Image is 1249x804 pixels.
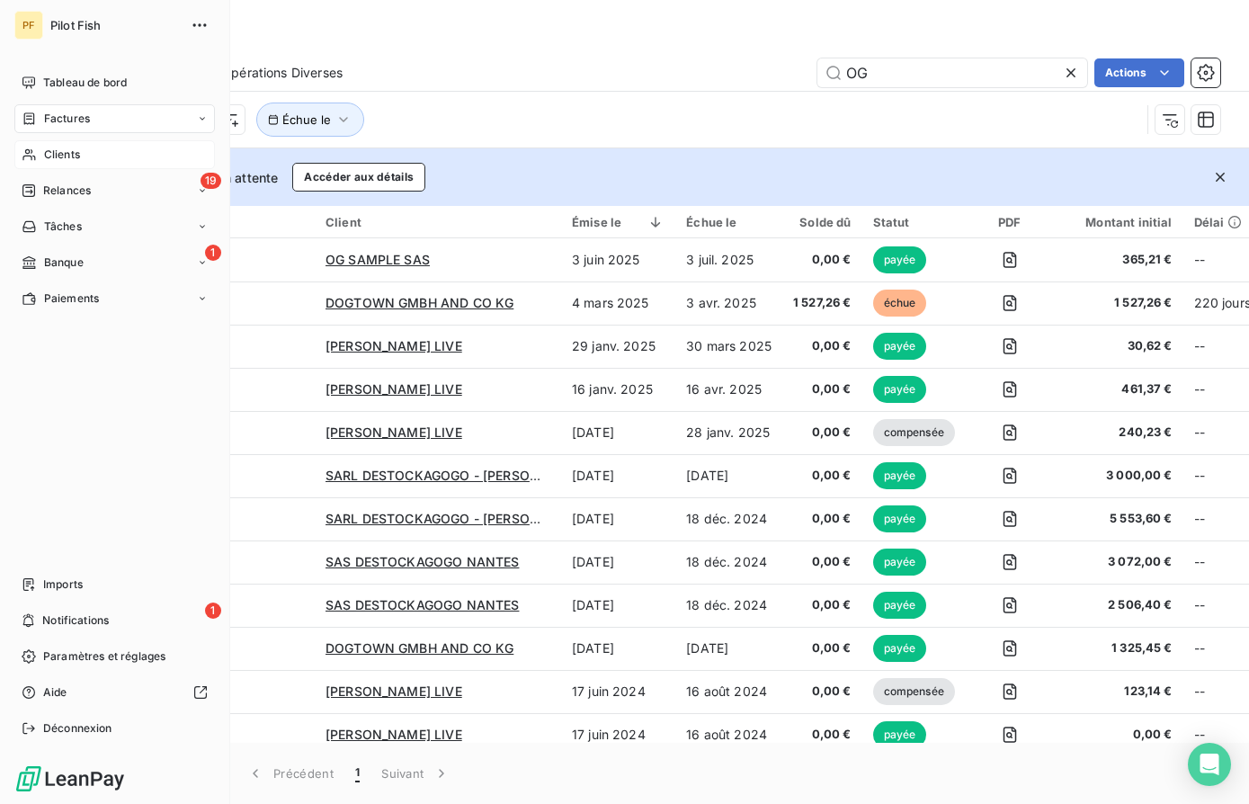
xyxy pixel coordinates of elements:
[43,576,83,593] span: Imports
[561,540,675,584] td: [DATE]
[43,75,127,91] span: Tableau de bord
[256,103,364,137] button: Échue le
[675,281,782,325] td: 3 avr. 2025
[326,640,513,656] span: DOGTOWN GMBH AND CO KG
[561,281,675,325] td: 4 mars 2025
[355,764,360,782] span: 1
[873,462,927,489] span: payée
[205,245,221,261] span: 1
[561,713,675,756] td: 17 juin 2024
[1064,337,1172,355] span: 30,62 €
[44,111,90,127] span: Factures
[572,215,665,229] div: Émise le
[326,727,462,742] span: [PERSON_NAME] LIVE
[326,424,462,440] span: [PERSON_NAME] LIVE
[561,584,675,627] td: [DATE]
[561,325,675,368] td: 29 janv. 2025
[1188,743,1231,786] div: Open Intercom Messenger
[1064,294,1172,312] span: 1 527,26 €
[793,337,852,355] span: 0,00 €
[793,639,852,657] span: 0,00 €
[686,215,772,229] div: Échue le
[326,252,430,267] span: OG SAMPLE SAS
[326,295,513,310] span: DOGTOWN GMBH AND CO KG
[675,454,782,497] td: [DATE]
[793,596,852,614] span: 0,00 €
[292,163,425,192] button: Accéder aux détails
[793,510,852,528] span: 0,00 €
[43,648,165,665] span: Paramètres et réglages
[326,338,462,353] span: [PERSON_NAME] LIVE
[793,726,852,744] span: 0,00 €
[561,238,675,281] td: 3 juin 2025
[977,215,1042,229] div: PDF
[326,597,519,612] span: SAS DESTOCKAGOGO NANTES
[561,497,675,540] td: [DATE]
[1064,639,1172,657] span: 1 325,45 €
[675,325,782,368] td: 30 mars 2025
[873,592,927,619] span: payée
[793,467,852,485] span: 0,00 €
[793,380,852,398] span: 0,00 €
[1064,510,1172,528] span: 5 553,60 €
[14,11,43,40] div: PF
[44,219,82,235] span: Tâches
[873,376,927,403] span: payée
[344,755,370,792] button: 1
[326,511,588,526] span: SARL DESTOCKAGOGO - [PERSON_NAME]
[675,713,782,756] td: 16 août 2024
[793,294,852,312] span: 1 527,26 €
[675,411,782,454] td: 28 janv. 2025
[675,670,782,713] td: 16 août 2024
[561,454,675,497] td: [DATE]
[561,627,675,670] td: [DATE]
[50,18,180,32] span: Pilot Fish
[1064,424,1172,442] span: 240,23 €
[1064,380,1172,398] span: 461,37 €
[675,497,782,540] td: 18 déc. 2024
[873,721,927,748] span: payée
[561,411,675,454] td: [DATE]
[793,215,852,229] div: Solde dû
[873,678,955,705] span: compensée
[44,255,84,271] span: Banque
[1094,58,1184,87] button: Actions
[1064,251,1172,269] span: 365,21 €
[873,549,927,576] span: payée
[236,755,344,792] button: Précédent
[1064,683,1172,701] span: 123,14 €
[43,183,91,199] span: Relances
[43,684,67,701] span: Aide
[44,290,99,307] span: Paiements
[221,64,343,82] span: Opérations Diverses
[44,147,80,163] span: Clients
[561,670,675,713] td: 17 juin 2024
[873,333,927,360] span: payée
[793,424,852,442] span: 0,00 €
[201,173,221,189] span: 19
[873,505,927,532] span: payée
[14,678,215,707] a: Aide
[793,553,852,571] span: 0,00 €
[561,368,675,411] td: 16 janv. 2025
[873,246,927,273] span: payée
[1064,726,1172,744] span: 0,00 €
[326,215,550,229] div: Client
[370,755,461,792] button: Suivant
[873,290,927,317] span: échue
[817,58,1087,87] input: Rechercher
[873,635,927,662] span: payée
[43,720,112,737] span: Déconnexion
[675,627,782,670] td: [DATE]
[326,554,519,569] span: SAS DESTOCKAGOGO NANTES
[205,603,221,619] span: 1
[326,381,462,397] span: [PERSON_NAME] LIVE
[1064,215,1172,229] div: Montant initial
[326,683,462,699] span: [PERSON_NAME] LIVE
[1064,596,1172,614] span: 2 506,40 €
[14,764,126,793] img: Logo LeanPay
[282,112,331,127] span: Échue le
[675,238,782,281] td: 3 juil. 2025
[326,468,588,483] span: SARL DESTOCKAGOGO - [PERSON_NAME]
[873,419,955,446] span: compensée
